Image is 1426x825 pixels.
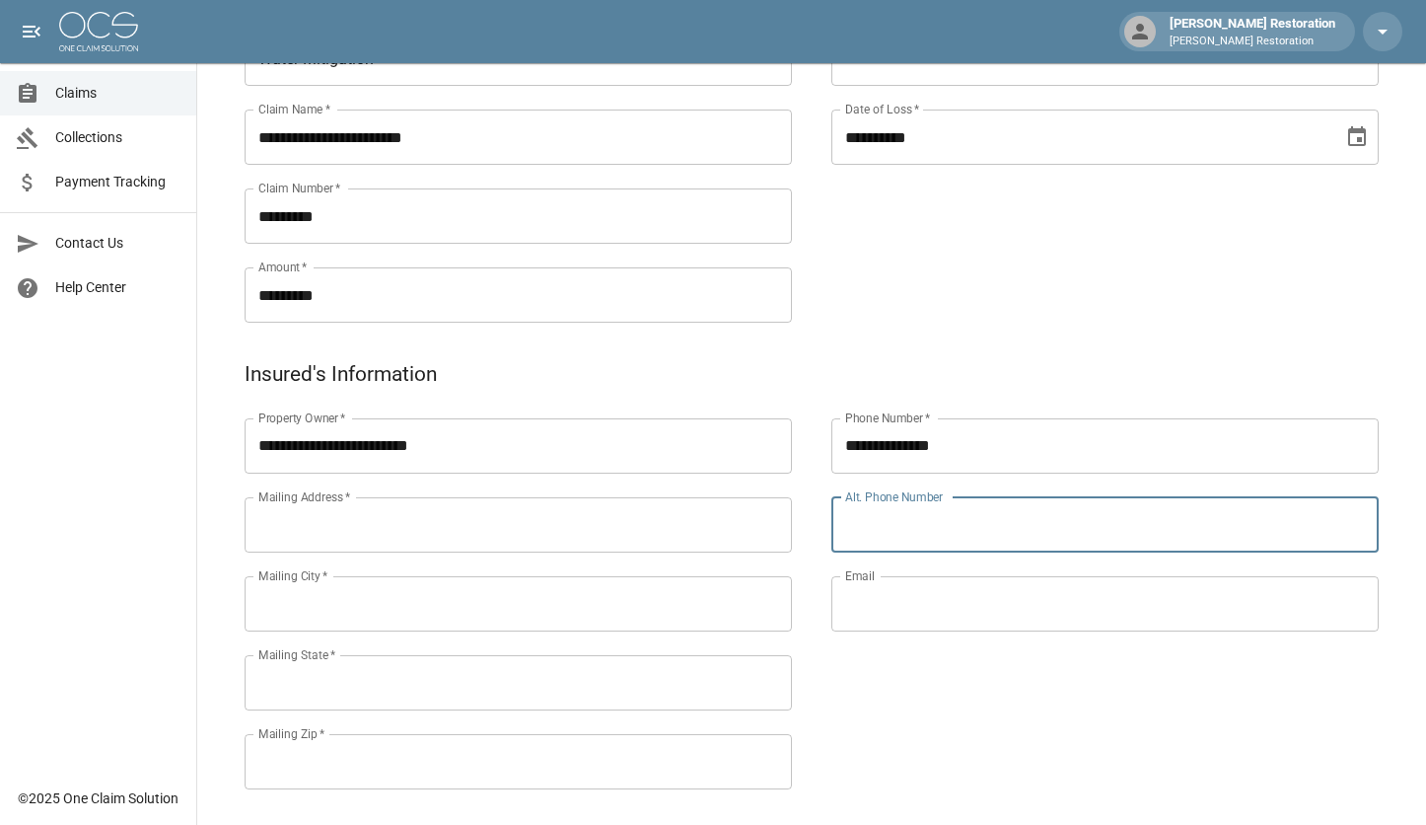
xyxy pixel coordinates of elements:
p: [PERSON_NAME] Restoration [1170,34,1335,50]
span: Help Center [55,277,180,298]
label: Mailing Zip [258,725,325,742]
span: Payment Tracking [55,172,180,192]
span: Claims [55,83,180,104]
label: Property Owner [258,410,346,426]
img: ocs-logo-white-transparent.png [59,12,138,51]
div: © 2025 One Claim Solution [18,788,178,808]
label: Amount [258,259,308,275]
button: open drawer [12,12,51,51]
label: Alt. Phone Number [845,488,943,505]
label: Claim Number [258,180,340,196]
span: Collections [55,127,180,148]
label: Mailing City [258,567,328,584]
span: Contact Us [55,233,180,254]
label: Claim Name [258,101,330,117]
label: Mailing State [258,646,335,663]
label: Date of Loss [845,101,919,117]
div: [PERSON_NAME] Restoration [1162,14,1343,49]
button: Choose date, selected date is Sep 8, 2025 [1337,117,1377,157]
label: Email [845,567,875,584]
label: Mailing Address [258,488,350,505]
label: Phone Number [845,410,930,426]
